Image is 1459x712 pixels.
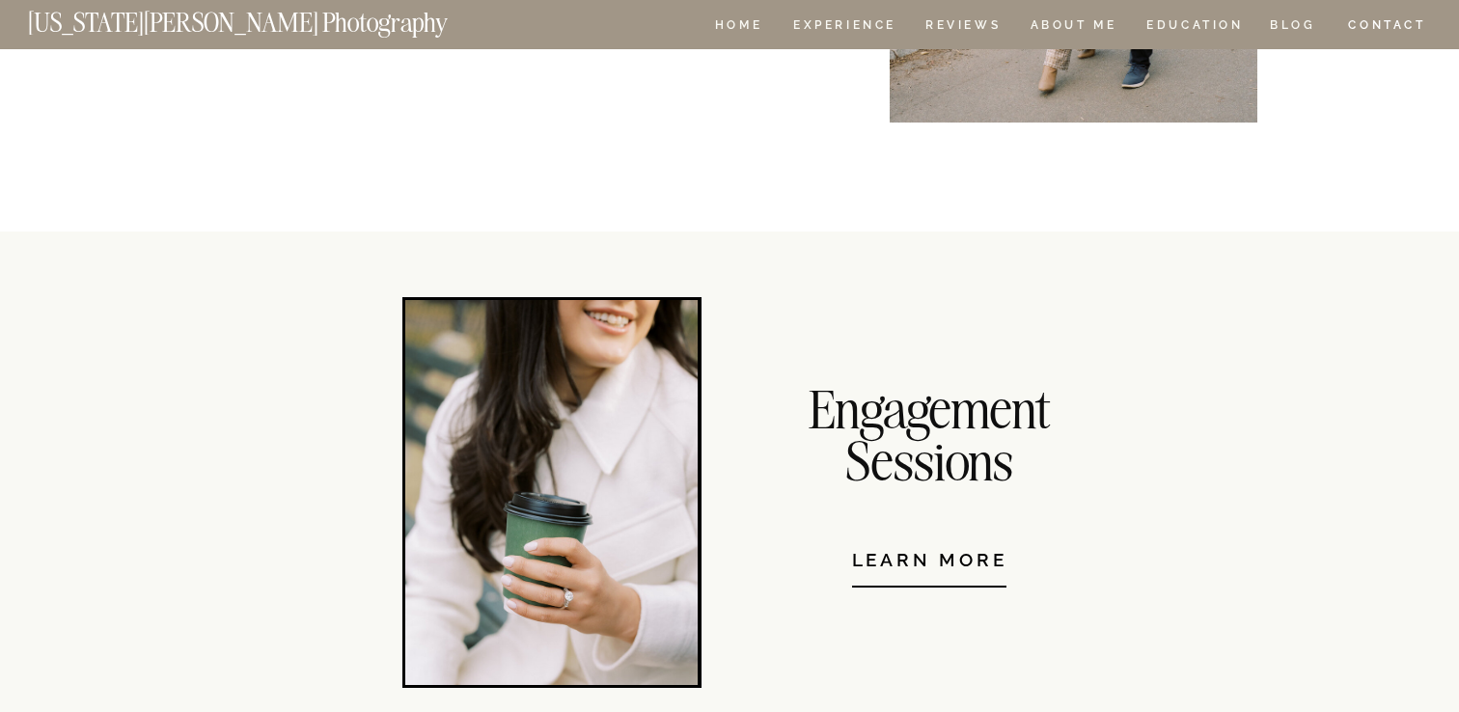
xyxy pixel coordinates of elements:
p: Our next priority will be to get this on the calendar. This is a great opportunity to get comfort... [174,426,674,473]
a: EDUCATION [1144,19,1246,36]
h2: + YOUR WEDDING DAY [751,273,1252,293]
p: I love being able to guide you when creating your wedding day timeline. I want to ensure we have ... [174,553,674,599]
p: It is important to me that we connect with each other, so I always begin the process with a call ... [174,307,674,353]
div: Engagement Sessions [801,383,1058,474]
a: [US_STATE][PERSON_NAME] Photography [28,10,512,26]
a: HOME [711,19,766,36]
h2: The Wedding Experience [457,67,1003,104]
a: CONTACT [1347,14,1427,36]
p: Your full gallery will be delivered eight weeks following your event date. I encourage couples to... [751,548,1252,594]
a: BLOG [1270,19,1316,36]
p: I'll be a calm, constant presence throughout most of the day, quietly documenting everything as i... [751,307,1252,353]
a: Experience [793,19,895,36]
p: After your wedding, I'll send you some sneak peaks within 48 hours because I know you'll be so ex... [751,426,1252,473]
p: A piece of my heart is delivered in every wedding gallery. From the moment I arrive on your weddi... [316,138,1144,236]
a: REVIEWS [925,19,998,36]
h2: + Same Week Previews! [751,395,1252,415]
h2: + Connection Call [174,273,667,293]
h2: + gallery Viewing date night [751,519,1252,539]
a: Learn More [812,520,1046,580]
h2: + ENGAGEMENT SESSIOn [174,394,674,414]
h2: Love Stories, Artfully Documented [393,214,1067,252]
a: ABOUT ME [1030,19,1117,36]
h2: + TIMELINE Crafting [174,519,674,539]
